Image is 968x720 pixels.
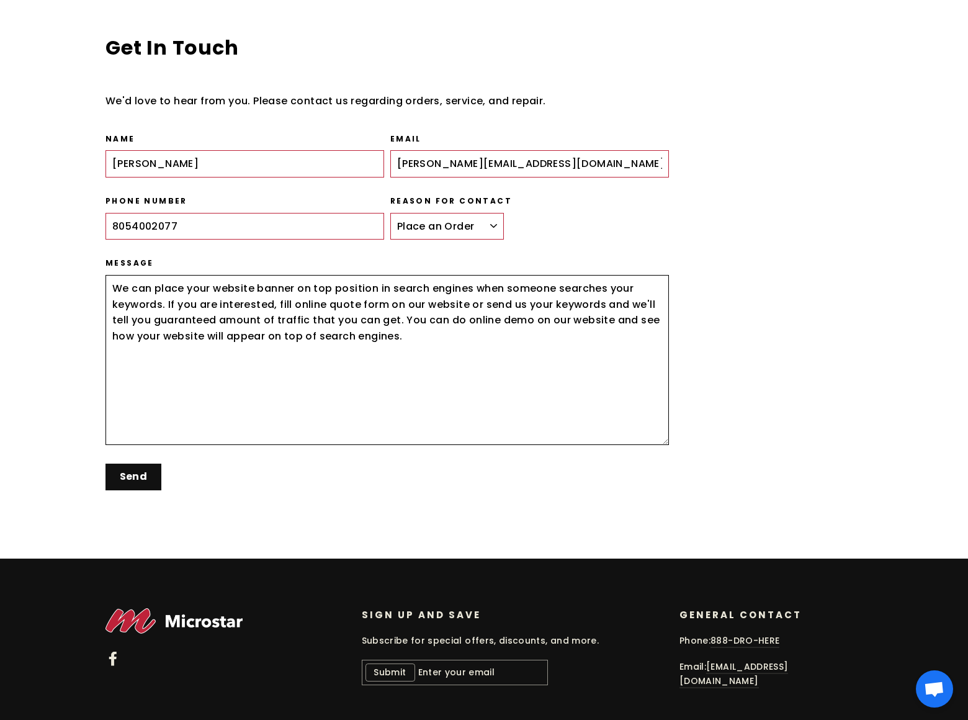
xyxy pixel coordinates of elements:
[362,660,548,685] input: Enter your email
[390,196,669,207] label: Reason for contact
[105,464,161,490] input: Send
[105,608,243,634] img: Microstar Electronics
[365,664,415,681] button: Submit
[105,134,384,145] label: Name
[679,660,855,688] p: Email:
[916,670,953,708] div: Open chat
[390,134,669,145] label: Email
[362,634,661,647] p: Subscribe for special offers, discounts, and more.
[105,196,384,207] label: Phone number
[105,258,669,269] label: Message
[710,634,779,648] a: 888-DRO-HERE
[679,608,855,621] p: General Contact
[679,660,788,688] a: [EMAIL_ADDRESS][DOMAIN_NAME]
[105,93,669,109] div: We'd love to hear from you. Please contact us regarding orders, service, and repair.
[105,34,669,62] h1: Get In Touch
[679,634,855,647] p: Phone:
[362,608,661,621] p: Sign up and save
